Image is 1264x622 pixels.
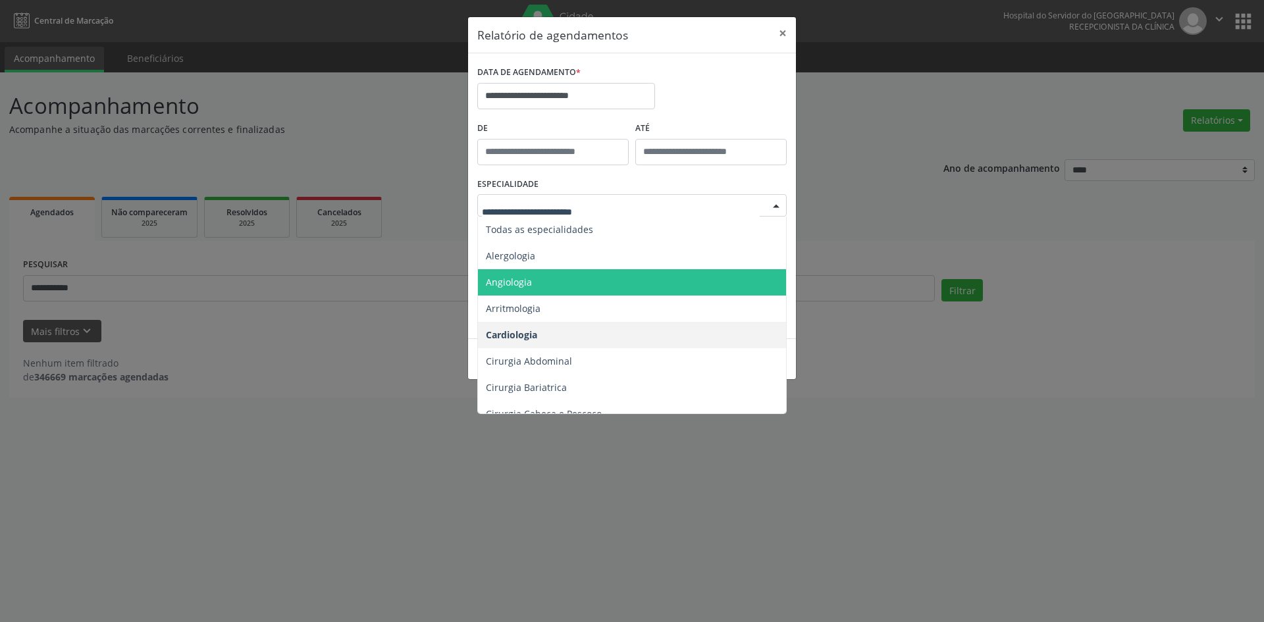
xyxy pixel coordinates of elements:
label: De [477,118,629,139]
span: Cirurgia Bariatrica [486,381,567,394]
h5: Relatório de agendamentos [477,26,628,43]
span: Angiologia [486,276,532,288]
span: Cirurgia Abdominal [486,355,572,367]
span: Cirurgia Cabeça e Pescoço [486,407,602,420]
span: Cardiologia [486,328,537,341]
button: Close [770,17,796,49]
span: Todas as especialidades [486,223,593,236]
span: Alergologia [486,249,535,262]
label: ESPECIALIDADE [477,174,539,195]
span: Arritmologia [486,302,540,315]
label: ATÉ [635,118,787,139]
label: DATA DE AGENDAMENTO [477,63,581,83]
